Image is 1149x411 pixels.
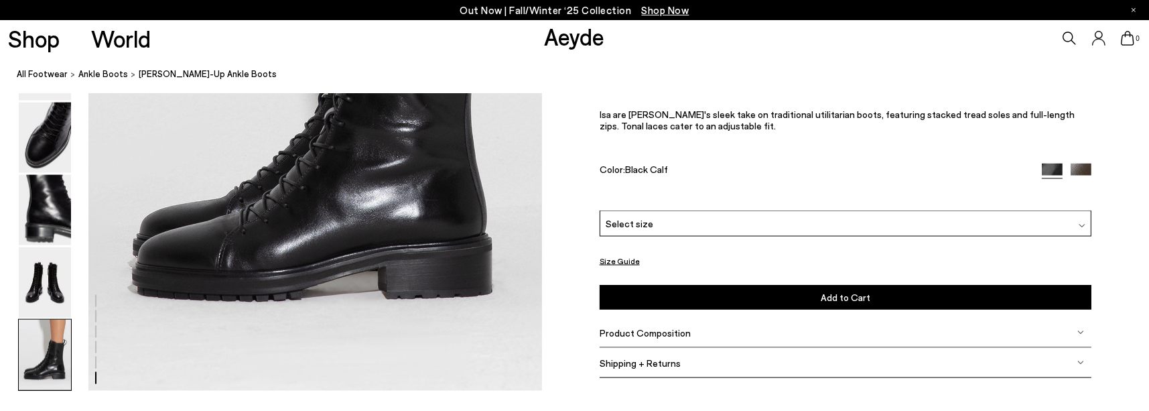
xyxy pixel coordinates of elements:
span: Shipping + Returns [600,357,681,369]
div: Color: [600,164,1026,179]
span: Product Composition [600,327,691,339]
span: Isa are [PERSON_NAME]'s sleek take on traditional utilitarian boots, featuring stacked tread sole... [600,109,1075,132]
img: svg%3E [1077,329,1084,336]
span: Black Calf [625,164,668,175]
button: Size Guide [600,253,640,270]
p: Out Now | Fall/Winter ‘25 Collection [460,2,689,19]
img: svg%3E [1079,223,1085,230]
a: World [91,27,151,50]
a: Shop [8,27,60,50]
a: Aeyde [544,22,604,50]
button: Add to Cart [600,286,1092,310]
span: Navigate to /collections/new-in [642,4,689,16]
nav: breadcrumb [17,56,1149,93]
img: Isa Lace-Up Ankle Boots - Image 5 [19,247,71,318]
span: ankle boots [78,68,128,79]
a: All Footwear [17,67,68,81]
img: Isa Lace-Up Ankle Boots - Image 4 [19,175,71,245]
span: Add to Cart [821,292,870,304]
a: 0 [1121,31,1134,46]
span: Select size [606,217,653,231]
a: ankle boots [78,67,128,81]
span: [PERSON_NAME]-Up Ankle Boots [139,67,277,81]
img: svg%3E [1077,359,1084,366]
img: Isa Lace-Up Ankle Boots - Image 3 [19,103,71,173]
img: Isa Lace-Up Ankle Boots - Image 6 [19,320,71,390]
span: 0 [1134,35,1141,42]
